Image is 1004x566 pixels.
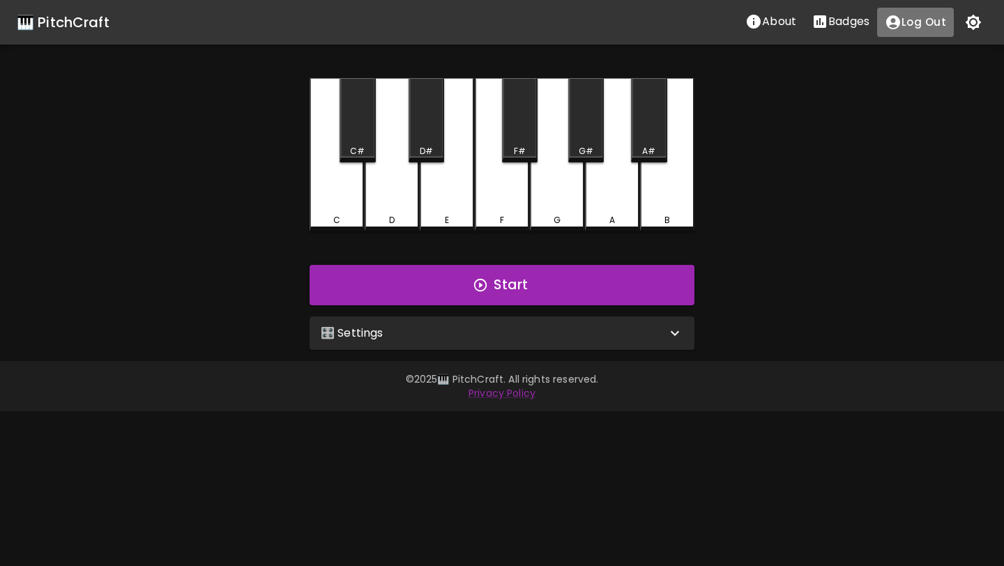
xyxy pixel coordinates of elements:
[609,214,615,227] div: A
[804,8,877,36] button: Stats
[17,11,109,33] a: 🎹 PitchCraft
[762,13,796,30] p: About
[514,145,526,158] div: F#
[321,325,383,342] p: 🎛️ Settings
[310,316,694,350] div: 🎛️ Settings
[738,8,804,37] a: About
[500,214,504,227] div: F
[350,145,365,158] div: C#
[310,265,694,305] button: Start
[333,214,340,227] div: C
[389,214,395,227] div: D
[554,214,561,227] div: G
[738,8,804,36] button: About
[420,145,433,158] div: D#
[804,8,877,37] a: Stats
[579,145,593,158] div: G#
[469,386,535,400] a: Privacy Policy
[828,13,869,30] p: Badges
[642,145,655,158] div: A#
[877,8,954,37] button: account of current user
[445,214,449,227] div: E
[664,214,670,227] div: B
[100,372,904,386] p: © 2025 🎹 PitchCraft. All rights reserved.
